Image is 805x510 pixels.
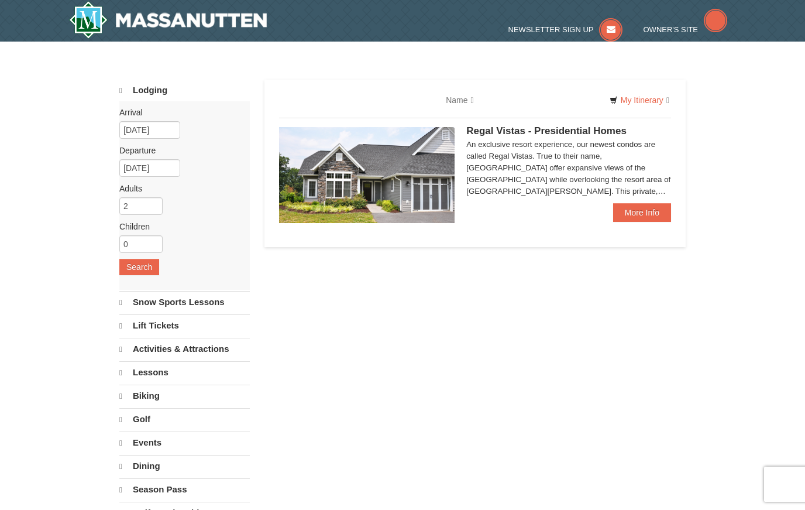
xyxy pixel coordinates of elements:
[119,314,250,337] a: Lift Tickets
[644,25,728,34] a: Owner's Site
[119,432,250,454] a: Events
[119,80,250,101] a: Lodging
[119,385,250,407] a: Biking
[613,203,671,222] a: More Info
[437,88,482,112] a: Name
[119,221,241,232] label: Children
[466,139,671,197] div: An exclusive resort experience, our newest condos are called Regal Vistas. True to their name, [G...
[508,25,594,34] span: Newsletter Sign Up
[508,25,623,34] a: Newsletter Sign Up
[602,91,677,109] a: My Itinerary
[69,1,267,39] a: Massanutten Resort
[119,291,250,313] a: Snow Sports Lessons
[466,125,627,136] span: Regal Vistas - Presidential Homes
[119,408,250,430] a: Golf
[119,361,250,384] a: Lessons
[279,127,455,223] img: 19218991-1-902409a9.jpg
[119,478,250,501] a: Season Pass
[119,183,241,194] label: Adults
[119,259,159,275] button: Search
[119,107,241,118] label: Arrival
[119,338,250,360] a: Activities & Attractions
[119,455,250,477] a: Dining
[69,1,267,39] img: Massanutten Resort Logo
[119,145,241,156] label: Departure
[644,25,699,34] span: Owner's Site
